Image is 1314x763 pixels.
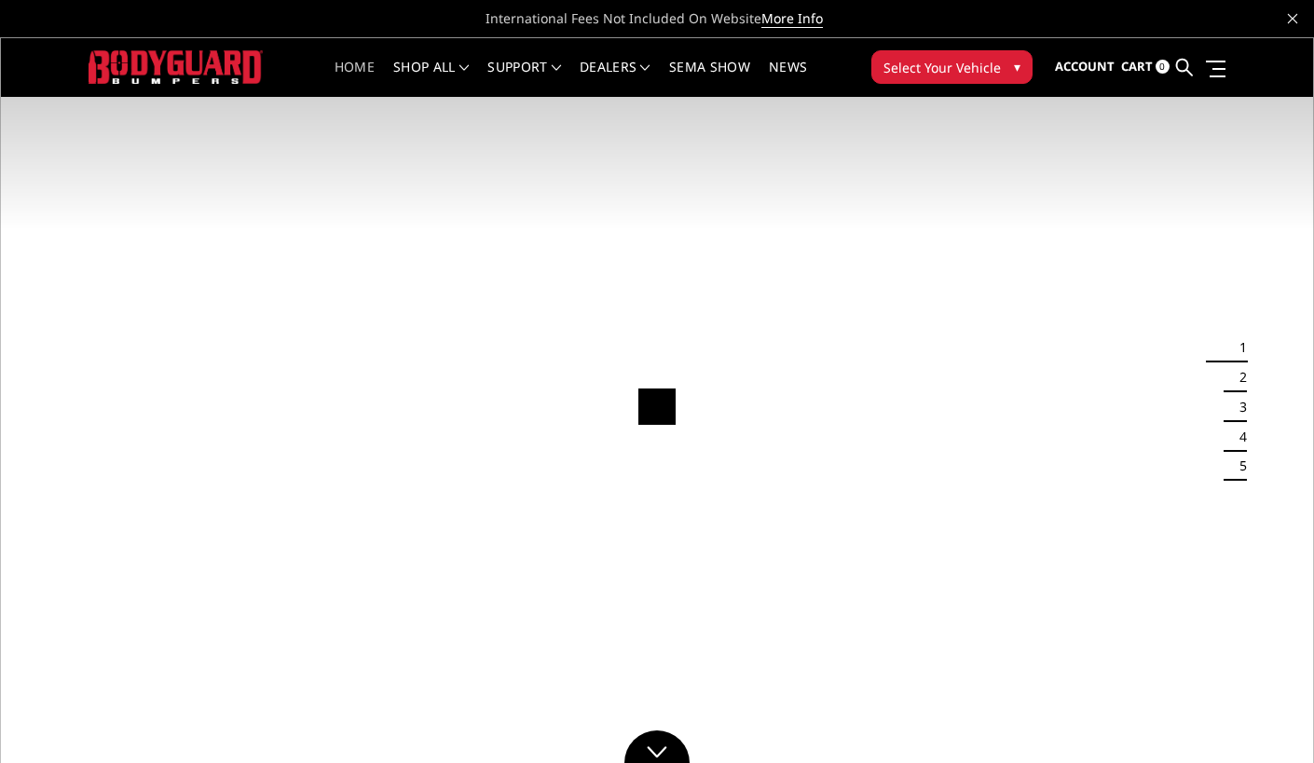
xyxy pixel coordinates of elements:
[335,61,375,97] a: Home
[1055,58,1115,75] span: Account
[761,9,823,28] a: More Info
[580,61,650,97] a: Dealers
[1228,422,1247,452] button: 4 of 5
[89,50,263,85] img: BODYGUARD BUMPERS
[1228,452,1247,482] button: 5 of 5
[1228,362,1247,392] button: 2 of 5
[883,58,1001,77] span: Select Your Vehicle
[1121,58,1153,75] span: Cart
[871,50,1033,84] button: Select Your Vehicle
[1014,57,1020,76] span: ▾
[1228,392,1247,422] button: 3 of 5
[393,61,469,97] a: shop all
[1121,42,1170,92] a: Cart 0
[669,61,750,97] a: SEMA Show
[624,730,690,763] a: Click to Down
[487,61,561,97] a: Support
[1156,60,1170,74] span: 0
[1055,42,1115,92] a: Account
[769,61,807,97] a: News
[1228,333,1247,362] button: 1 of 5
